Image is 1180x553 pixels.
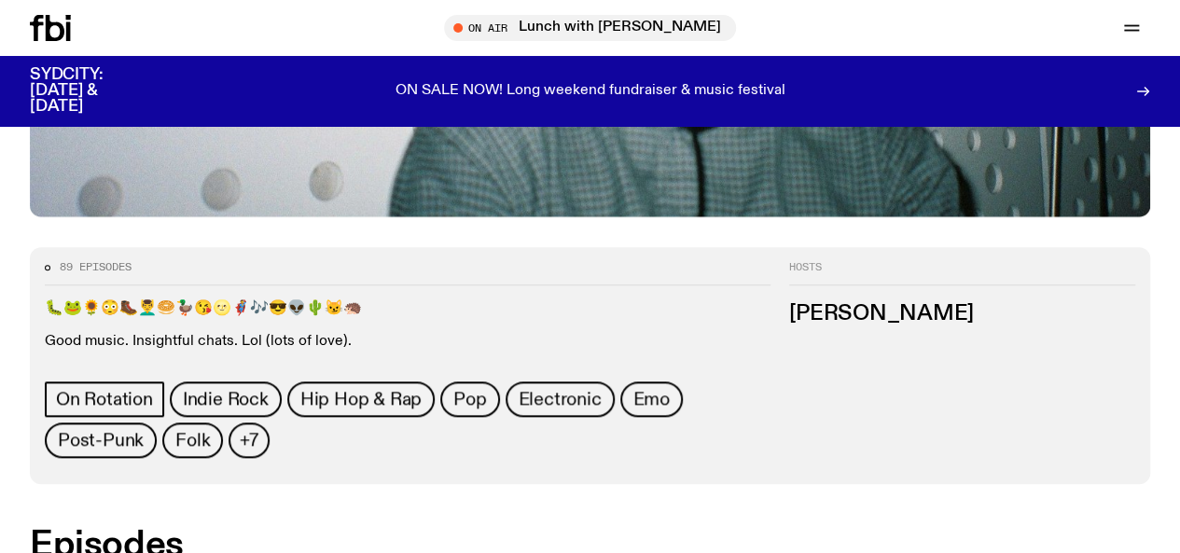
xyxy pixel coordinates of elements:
a: Emo [620,381,683,417]
a: Pop [440,381,499,417]
span: Emo [633,389,670,409]
a: Folk [162,422,223,458]
span: Indie Rock [183,389,269,409]
button: +7 [229,422,270,458]
button: On AirLunch with [PERSON_NAME] [444,15,736,41]
span: +7 [240,430,258,450]
a: Electronic [506,381,615,417]
span: Hip Hop & Rap [300,389,422,409]
h3: SYDCITY: [DATE] & [DATE] [30,67,149,115]
a: Post-Punk [45,422,157,458]
span: Electronic [519,389,602,409]
a: Hip Hop & Rap [287,381,435,417]
span: 89 episodes [60,262,132,272]
h3: [PERSON_NAME] [789,303,1135,324]
span: On Rotation [56,389,153,409]
span: Folk [175,430,210,450]
p: ON SALE NOW! Long weekend fundraiser & music festival [396,83,785,100]
span: Pop [453,389,486,409]
p: Good music. Insightful chats. Lol (lots of love). [45,332,770,350]
a: On Rotation [45,381,164,417]
p: 🐛🐸🌻😳🥾💆‍♂️🥯🦆😘🌝🦸🎶😎👽🌵😼🦔 [45,299,770,317]
a: Indie Rock [170,381,282,417]
h2: Hosts [789,262,1135,284]
span: Post-Punk [58,430,144,450]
